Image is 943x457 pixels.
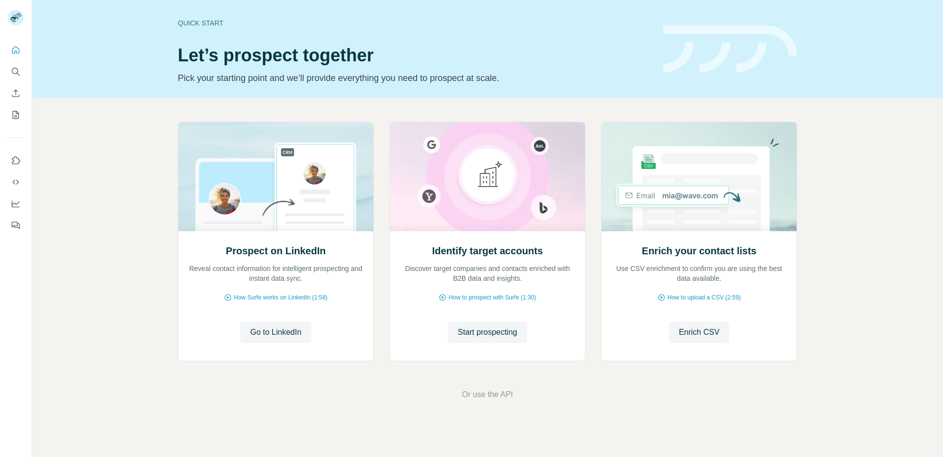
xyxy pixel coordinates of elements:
h2: Identify target accounts [432,244,543,258]
button: Start prospecting [448,322,527,343]
img: banner [663,26,797,73]
span: How Surfe works on LinkedIn (1:58) [234,293,328,302]
button: Use Surfe on LinkedIn [8,152,24,169]
button: Go to LinkedIn [240,322,311,343]
button: Feedback [8,216,24,234]
img: Enrich your contact lists [601,122,797,231]
p: Pick your starting point and we’ll provide everything you need to prospect at scale. [178,71,651,85]
p: Discover target companies and contacts enriched with B2B data and insights. [400,264,575,283]
button: Enrich CSV [8,84,24,102]
button: Or use the API [462,389,513,401]
h2: Enrich your contact lists [642,244,756,258]
span: How to prospect with Surfe (1:30) [448,293,536,302]
span: Enrich CSV [679,326,720,338]
button: Search [8,63,24,81]
div: Quick start [178,18,651,28]
img: Identify target accounts [389,122,585,231]
button: My lists [8,106,24,124]
h1: Let’s prospect together [178,46,651,65]
button: Quick start [8,41,24,59]
h2: Prospect on LinkedIn [226,244,326,258]
button: Enrich CSV [669,322,729,343]
button: Use Surfe API [8,173,24,191]
img: Prospect on LinkedIn [178,122,374,231]
button: Dashboard [8,195,24,213]
p: Reveal contact information for intelligent prospecting and instant data sync. [188,264,363,283]
p: Use CSV enrichment to confirm you are using the best data available. [611,264,787,283]
span: Start prospecting [458,326,517,338]
span: How to upload a CSV (2:59) [667,293,741,302]
span: Go to LinkedIn [250,326,301,338]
